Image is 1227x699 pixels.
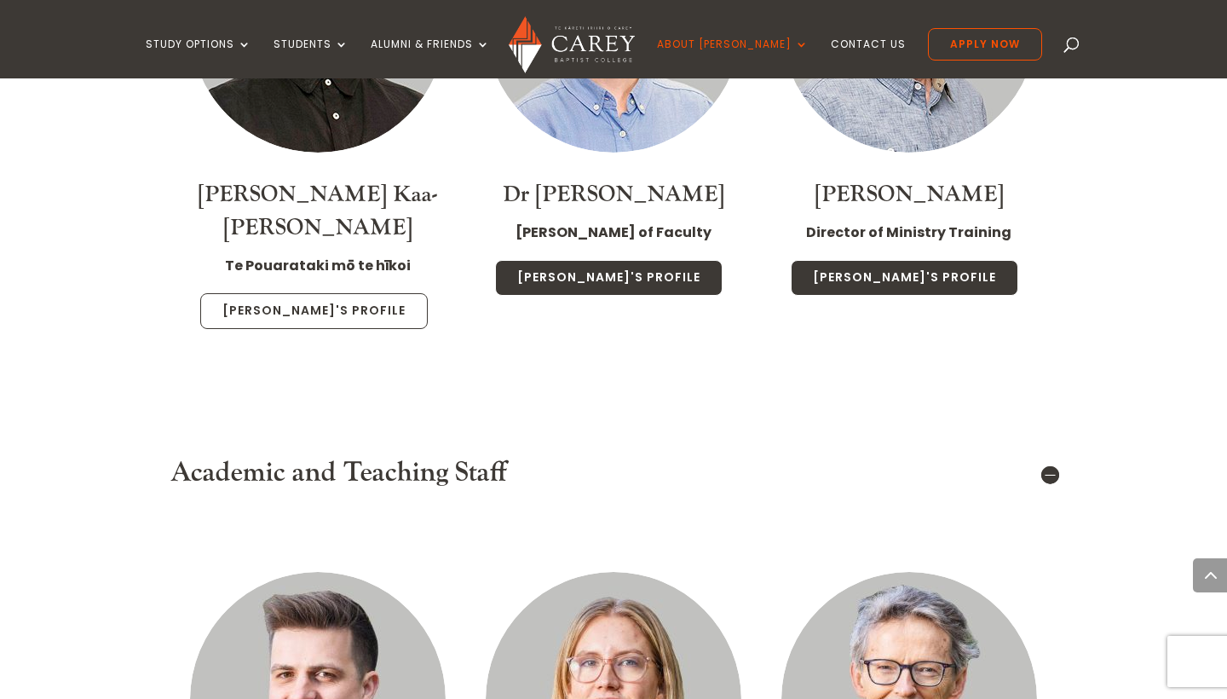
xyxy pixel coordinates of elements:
a: [PERSON_NAME]'s Profile [495,260,723,296]
a: [PERSON_NAME] Kaa-[PERSON_NAME] [198,180,438,242]
a: Alumni & Friends [371,38,490,78]
strong: [PERSON_NAME] of Faculty [516,222,711,242]
strong: Director of Ministry Training [806,222,1011,242]
a: Contact Us [831,38,906,78]
a: Dr [PERSON_NAME] [503,180,724,209]
strong: Te Pouarataki mō te hīkoi [225,256,411,275]
a: About [PERSON_NAME] [657,38,809,78]
a: [PERSON_NAME]'s Profile [200,293,428,329]
a: [PERSON_NAME] [815,180,1004,209]
img: Carey Baptist College [509,16,634,73]
a: Study Options [146,38,251,78]
h5: Academic and Teaching Staff [170,457,1057,489]
a: Students [274,38,349,78]
a: Apply Now [928,28,1042,61]
a: [PERSON_NAME]'s Profile [791,260,1018,296]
